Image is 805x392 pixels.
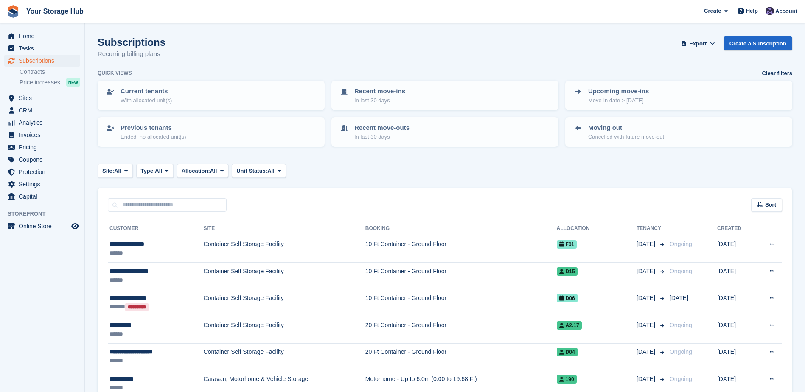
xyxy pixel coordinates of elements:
a: menu [4,178,80,190]
span: Export [689,39,707,48]
span: CRM [19,104,70,116]
a: Previous tenants Ended, no allocated unit(s) [98,118,324,146]
th: Booking [365,222,557,235]
a: menu [4,166,80,178]
a: menu [4,117,80,129]
span: Tasks [19,42,70,54]
td: [DATE] [717,262,755,289]
span: Capital [19,190,70,202]
p: Current tenants [121,87,172,96]
span: 190 [557,375,577,384]
td: [DATE] [717,289,755,316]
td: [DATE] [717,343,755,370]
span: All [114,167,121,175]
span: D06 [557,294,578,302]
p: Move-in date > [DATE] [588,96,649,105]
a: Recent move-ins In last 30 days [332,81,558,109]
td: 20 Ft Container - Ground Floor [365,343,557,370]
a: Upcoming move-ins Move-in date > [DATE] [566,81,791,109]
td: Container Self Storage Facility [204,316,365,343]
span: [DATE] [637,294,657,302]
span: [DATE] [670,294,688,301]
span: Settings [19,178,70,190]
a: Clear filters [762,69,792,78]
a: menu [4,141,80,153]
span: Online Store [19,220,70,232]
td: Container Self Storage Facility [204,343,365,370]
span: [DATE] [637,240,657,249]
th: Allocation [557,222,637,235]
p: Upcoming move-ins [588,87,649,96]
td: [DATE] [717,235,755,263]
p: Recurring billing plans [98,49,165,59]
a: menu [4,42,80,54]
span: Sites [19,92,70,104]
a: menu [4,104,80,116]
button: Allocation: All [177,164,229,178]
button: Unit Status: All [232,164,286,178]
span: Analytics [19,117,70,129]
p: Recent move-outs [354,123,410,133]
span: Invoices [19,129,70,141]
a: menu [4,55,80,67]
span: D04 [557,348,578,356]
a: Preview store [70,221,80,231]
th: Site [204,222,365,235]
span: Pricing [19,141,70,153]
a: menu [4,129,80,141]
td: [DATE] [717,316,755,343]
span: All [155,167,162,175]
a: Current tenants With allocated unit(s) [98,81,324,109]
p: Previous tenants [121,123,186,133]
span: Ongoing [670,348,692,355]
span: Storefront [8,210,84,218]
td: Container Self Storage Facility [204,262,365,289]
span: Protection [19,166,70,178]
a: Create a Subscription [724,36,792,50]
a: menu [4,30,80,42]
a: menu [4,190,80,202]
div: NEW [66,78,80,87]
td: 10 Ft Container - Ground Floor [365,235,557,263]
td: 20 Ft Container - Ground Floor [365,316,557,343]
td: Container Self Storage Facility [204,235,365,263]
img: stora-icon-8386f47178a22dfd0bd8f6a31ec36ba5ce8667c1dd55bd0f319d3a0aa187defe.svg [7,5,20,18]
span: Ongoing [670,322,692,328]
a: menu [4,92,80,104]
span: [DATE] [637,321,657,330]
span: [DATE] [637,347,657,356]
p: In last 30 days [354,96,405,105]
button: Export [679,36,717,50]
span: All [210,167,217,175]
a: Moving out Cancelled with future move-out [566,118,791,146]
th: Tenancy [637,222,666,235]
a: menu [4,154,80,165]
h1: Subscriptions [98,36,165,48]
span: Subscriptions [19,55,70,67]
p: Moving out [588,123,664,133]
span: Ongoing [670,241,692,247]
a: Price increases NEW [20,78,80,87]
a: menu [4,220,80,232]
p: In last 30 days [354,133,410,141]
span: A2.17 [557,321,582,330]
td: 10 Ft Container - Ground Floor [365,262,557,289]
span: Help [746,7,758,15]
p: Recent move-ins [354,87,405,96]
td: 10 Ft Container - Ground Floor [365,289,557,316]
span: Home [19,30,70,42]
span: [DATE] [637,267,657,276]
button: Site: All [98,164,133,178]
span: Ongoing [670,268,692,274]
span: All [267,167,275,175]
span: Account [775,7,797,16]
p: With allocated unit(s) [121,96,172,105]
a: Your Storage Hub [23,4,87,18]
th: Created [717,222,755,235]
span: Allocation: [182,167,210,175]
span: Ongoing [670,375,692,382]
p: Cancelled with future move-out [588,133,664,141]
h6: Quick views [98,69,132,77]
span: Create [704,7,721,15]
a: Contracts [20,68,80,76]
